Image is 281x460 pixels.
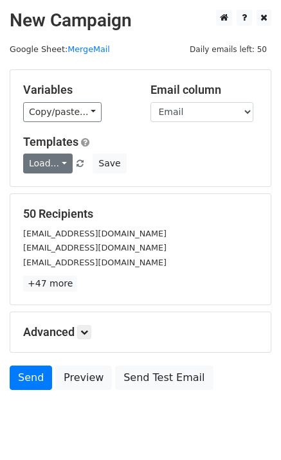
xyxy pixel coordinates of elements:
[10,44,110,54] small: Google Sheet:
[10,10,271,31] h2: New Campaign
[23,258,167,267] small: [EMAIL_ADDRESS][DOMAIN_NAME]
[23,102,102,122] a: Copy/paste...
[115,366,213,390] a: Send Test Email
[23,135,78,148] a: Templates
[55,366,112,390] a: Preview
[23,325,258,339] h5: Advanced
[23,276,77,292] a: +47 more
[10,366,52,390] a: Send
[150,83,258,97] h5: Email column
[23,243,167,252] small: [EMAIL_ADDRESS][DOMAIN_NAME]
[68,44,110,54] a: MergeMail
[23,207,258,221] h5: 50 Recipients
[217,398,281,460] iframe: Chat Widget
[23,229,167,238] small: [EMAIL_ADDRESS][DOMAIN_NAME]
[23,154,73,173] a: Load...
[185,42,271,57] span: Daily emails left: 50
[93,154,126,173] button: Save
[185,44,271,54] a: Daily emails left: 50
[23,83,131,97] h5: Variables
